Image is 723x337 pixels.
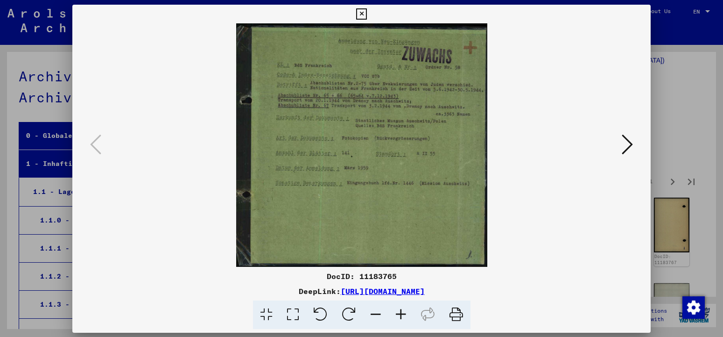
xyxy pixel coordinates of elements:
[72,286,651,297] div: DeepLink:
[682,296,704,318] div: Change consent
[341,287,425,296] a: [URL][DOMAIN_NAME]
[104,23,619,267] img: 001.jpg
[682,296,705,319] img: Change consent
[72,271,651,282] div: DocID: 11183765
